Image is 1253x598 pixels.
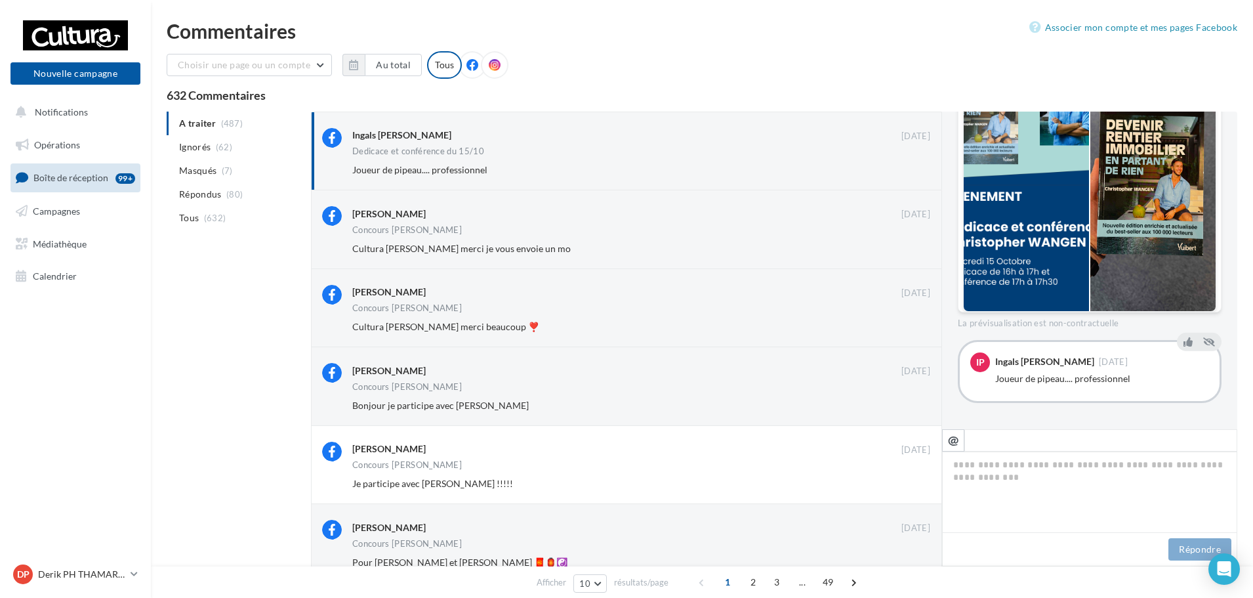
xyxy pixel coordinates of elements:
div: Joueur de pipeau.... professionnel [995,372,1209,385]
span: DP [17,568,30,581]
span: 2 [743,572,764,593]
a: Opérations [8,131,143,159]
span: [DATE] [901,523,930,534]
a: Boîte de réception99+ [8,163,143,192]
span: [DATE] [901,288,930,299]
div: Concours [PERSON_NAME] [352,383,462,391]
button: Au total [365,54,422,76]
span: 3 [766,572,787,593]
div: Ingals [PERSON_NAME] [352,129,451,142]
button: Répondre [1168,538,1231,561]
span: Calendrier [33,270,77,282]
a: DP Derik PH THAMARET [10,562,140,587]
div: Concours [PERSON_NAME] [352,461,462,469]
span: IP [976,356,985,369]
span: [DATE] [1099,358,1128,366]
div: 99+ [115,173,135,184]
div: [PERSON_NAME] [352,364,426,377]
div: 632 Commentaires [167,89,1237,101]
div: La prévisualisation est non-contractuelle [958,312,1222,330]
div: Ingals [PERSON_NAME] [995,357,1094,366]
span: Cultura [PERSON_NAME] merci je vous envoie un mo [352,243,571,254]
span: Opérations [34,139,80,150]
span: (62) [216,142,232,152]
i: @ [948,434,959,446]
span: Campagnes [33,205,80,217]
button: Choisir une page ou un compte [167,54,332,76]
span: (7) [222,165,233,176]
div: Concours [PERSON_NAME] [352,304,462,312]
span: Choisir une page ou un compte [178,59,310,70]
span: ... [792,572,813,593]
span: 49 [817,572,839,593]
div: Tous [427,51,462,79]
button: @ [942,429,964,452]
span: Bonjour je participe avec [PERSON_NAME] [352,400,529,411]
span: Tous [179,211,199,224]
span: (632) [204,213,226,223]
button: Au total [342,54,422,76]
span: Je participe avec [PERSON_NAME] !!!!! [352,478,513,489]
div: [PERSON_NAME] [352,207,426,221]
span: Notifications [35,106,88,117]
span: Pour [PERSON_NAME] et [PERSON_NAME] 🧧🏮☯️ [352,557,567,568]
div: [PERSON_NAME] [352,286,426,299]
a: Campagnes [8,198,143,225]
div: Concours [PERSON_NAME] [352,226,462,234]
span: Afficher [537,576,566,589]
div: Open Intercom Messenger [1208,553,1240,585]
div: [PERSON_NAME] [352,442,426,456]
span: Ignorés [179,140,211,154]
div: Concours [PERSON_NAME] [352,540,462,548]
span: Répondus [179,188,222,201]
button: 10 [573,574,607,593]
span: Joueur de pipeau.... professionnel [352,164,487,175]
p: Derik PH THAMARET [38,568,125,581]
div: [PERSON_NAME] [352,521,426,534]
span: Médiathèque [33,238,87,249]
span: [DATE] [901,444,930,456]
span: 10 [579,578,590,589]
span: 1 [717,572,738,593]
a: Médiathèque [8,230,143,258]
button: Notifications [8,98,138,126]
a: Associer mon compte et mes pages Facebook [1029,20,1237,35]
span: (80) [226,189,243,200]
button: Nouvelle campagne [10,62,140,85]
span: Boîte de réception [33,172,108,183]
span: [DATE] [901,131,930,142]
span: [DATE] [901,366,930,377]
span: Cultura [PERSON_NAME] merci beaucoup ❣️ [352,321,539,332]
span: [DATE] [901,209,930,221]
span: résultats/page [614,576,668,589]
div: Dedicace et conférence du 15/10 [352,147,484,156]
div: Commentaires [167,21,1237,41]
span: Masqués [179,164,216,177]
a: Calendrier [8,263,143,290]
